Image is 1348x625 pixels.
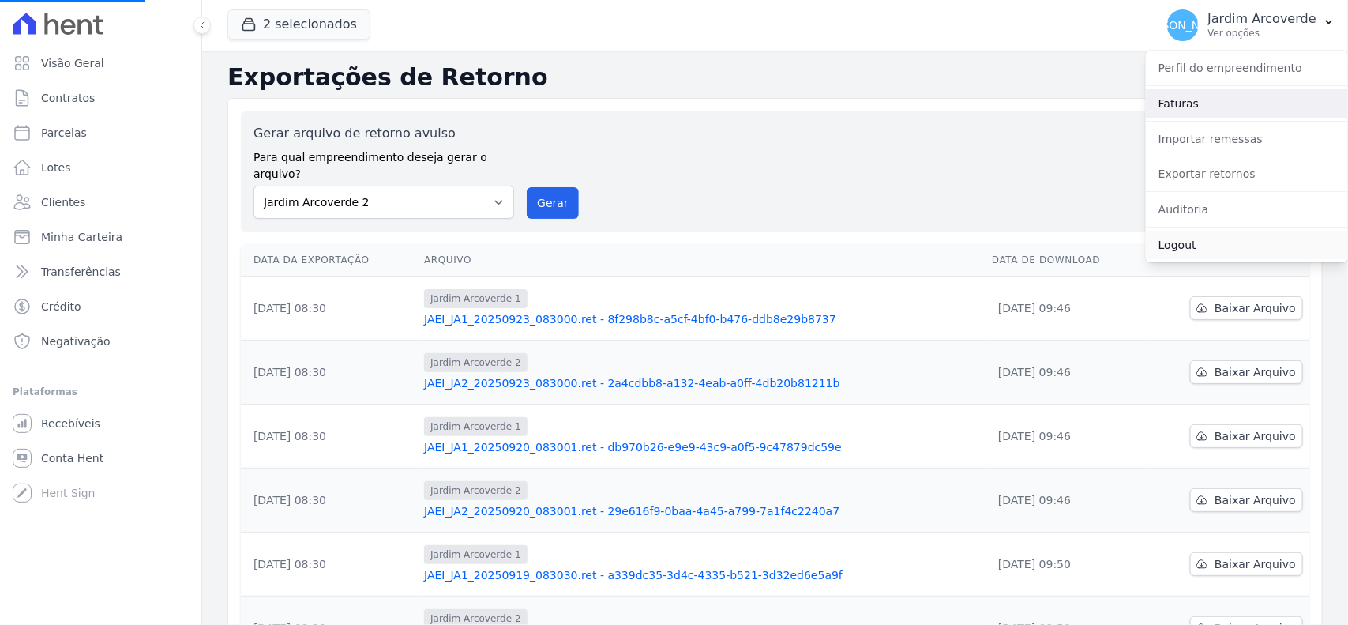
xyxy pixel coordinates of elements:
[41,229,122,245] span: Minha Carteira
[241,244,418,277] th: Data da Exportação
[1190,488,1303,512] a: Baixar Arquivo
[227,63,1323,92] h2: Exportações de Retorno
[241,341,418,405] td: [DATE] 08:30
[253,124,514,143] label: Gerar arquivo de retorno avulso
[41,160,71,175] span: Lotes
[1208,11,1316,27] p: Jardim Arcoverde
[986,405,1144,469] td: [DATE] 09:46
[1146,160,1348,188] a: Exportar retornos
[6,291,195,322] a: Crédito
[424,481,528,500] span: Jardim Arcoverde 2
[241,405,418,469] td: [DATE] 08:30
[241,277,418,341] td: [DATE] 08:30
[41,299,81,314] span: Crédito
[6,117,195,149] a: Parcelas
[424,311,979,327] a: JAEI_JA1_20250923_083000.ret - 8f298b8c-a5cf-4bf0-b476-ddb8e29b8737
[6,152,195,183] a: Lotes
[424,289,528,308] span: Jardim Arcoverde 1
[41,416,100,431] span: Recebíveis
[6,221,195,253] a: Minha Carteira
[253,143,514,183] label: Para qual empreendimento deseja gerar o arquivo?
[6,186,195,218] a: Clientes
[1190,552,1303,576] a: Baixar Arquivo
[1146,231,1348,259] a: Logout
[424,439,979,455] a: JAEI_JA1_20250920_083001.ret - db970b26-e9e9-43c9-a0f5-9c47879dc59e
[1190,360,1303,384] a: Baixar Arquivo
[6,82,195,114] a: Contratos
[41,90,95,106] span: Contratos
[1215,556,1296,572] span: Baixar Arquivo
[1215,428,1296,444] span: Baixar Arquivo
[1190,296,1303,320] a: Baixar Arquivo
[1146,125,1348,153] a: Importar remessas
[424,417,528,436] span: Jardim Arcoverde 1
[1146,89,1348,118] a: Faturas
[6,47,195,79] a: Visão Geral
[41,55,104,71] span: Visão Geral
[527,187,579,219] button: Gerar
[6,442,195,474] a: Conta Hent
[13,382,189,401] div: Plataformas
[41,264,121,280] span: Transferências
[424,353,528,372] span: Jardim Arcoverde 2
[424,567,979,583] a: JAEI_JA1_20250919_083030.ret - a339dc35-3d4c-4335-b521-3d32ed6e5a9f
[1146,195,1348,224] a: Auditoria
[986,469,1144,533] td: [DATE] 09:46
[424,503,979,519] a: JAEI_JA2_20250920_083001.ret - 29e616f9-0baa-4a45-a799-7a1f4c2240a7
[1155,3,1348,47] button: [PERSON_NAME] Jardim Arcoverde Ver opções
[986,341,1144,405] td: [DATE] 09:46
[6,326,195,357] a: Negativação
[1215,300,1296,316] span: Baixar Arquivo
[41,125,87,141] span: Parcelas
[227,9,370,40] button: 2 selecionados
[241,533,418,597] td: [DATE] 08:30
[6,408,195,439] a: Recebíveis
[241,469,418,533] td: [DATE] 08:30
[1146,54,1348,82] a: Perfil do empreendimento
[418,244,986,277] th: Arquivo
[41,333,111,349] span: Negativação
[986,244,1144,277] th: Data de Download
[986,533,1144,597] td: [DATE] 09:50
[1208,27,1316,40] p: Ver opções
[1136,20,1228,31] span: [PERSON_NAME]
[986,277,1144,341] td: [DATE] 09:46
[1190,424,1303,448] a: Baixar Arquivo
[424,375,979,391] a: JAEI_JA2_20250923_083000.ret - 2a4cdbb8-a132-4eab-a0ff-4db20b81211b
[41,194,85,210] span: Clientes
[1215,492,1296,508] span: Baixar Arquivo
[424,545,528,564] span: Jardim Arcoverde 1
[41,450,103,466] span: Conta Hent
[6,256,195,288] a: Transferências
[1215,364,1296,380] span: Baixar Arquivo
